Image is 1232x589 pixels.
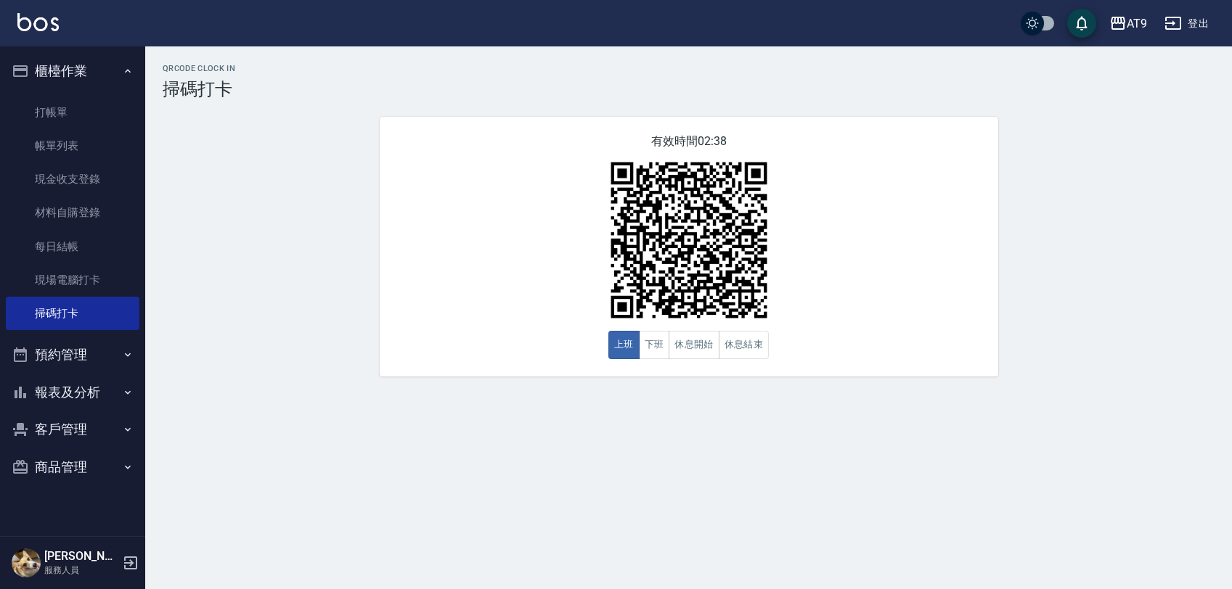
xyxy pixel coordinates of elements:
button: save [1067,9,1096,38]
p: 服務人員 [44,564,118,577]
button: 登出 [1159,10,1215,37]
button: 商品管理 [6,448,139,486]
img: Logo [17,13,59,31]
div: 有效時間 02:38 [380,117,998,376]
img: Person [12,548,41,577]
button: 櫃檯作業 [6,52,139,90]
a: 掃碼打卡 [6,297,139,330]
button: 上班 [608,331,640,359]
h3: 掃碼打卡 [163,79,1215,99]
h5: [PERSON_NAME] [44,549,118,564]
button: 客戶管理 [6,411,139,448]
button: 預約管理 [6,336,139,374]
button: 休息開始 [669,331,719,359]
a: 帳單列表 [6,129,139,162]
div: AT9 [1127,15,1147,33]
a: 現場電腦打卡 [6,263,139,297]
a: 材料自購登錄 [6,196,139,229]
a: 現金收支登錄 [6,162,139,196]
button: 休息結束 [719,331,770,359]
a: 每日結帳 [6,230,139,263]
button: AT9 [1104,9,1153,38]
h2: QRcode Clock In [163,64,1215,73]
button: 下班 [639,331,670,359]
a: 打帳單 [6,96,139,129]
button: 報表及分析 [6,374,139,411]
